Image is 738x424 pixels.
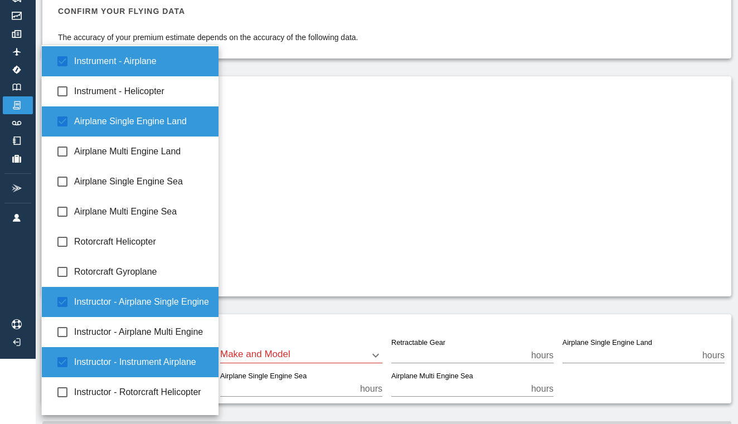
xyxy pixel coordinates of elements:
span: Airplane Single Engine Sea [74,175,210,188]
span: Instructor - Airplane Multi Engine [74,325,210,339]
span: Instructor - Airplane Single Engine [74,295,210,309]
span: Instructor - Instrument Airplane [74,355,210,369]
span: Airplane Multi Engine Land [74,145,210,158]
span: Airplane Single Engine Land [74,115,210,128]
span: Instrument - Airplane [74,55,210,68]
span: Rotorcraft Gyroplane [74,265,210,279]
span: Airplane Multi Engine Sea [74,205,210,218]
span: Instructor - Rotorcraft Helicopter [74,386,210,399]
span: Rotorcraft Helicopter [74,235,210,248]
span: Instrument - Helicopter [74,85,210,98]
